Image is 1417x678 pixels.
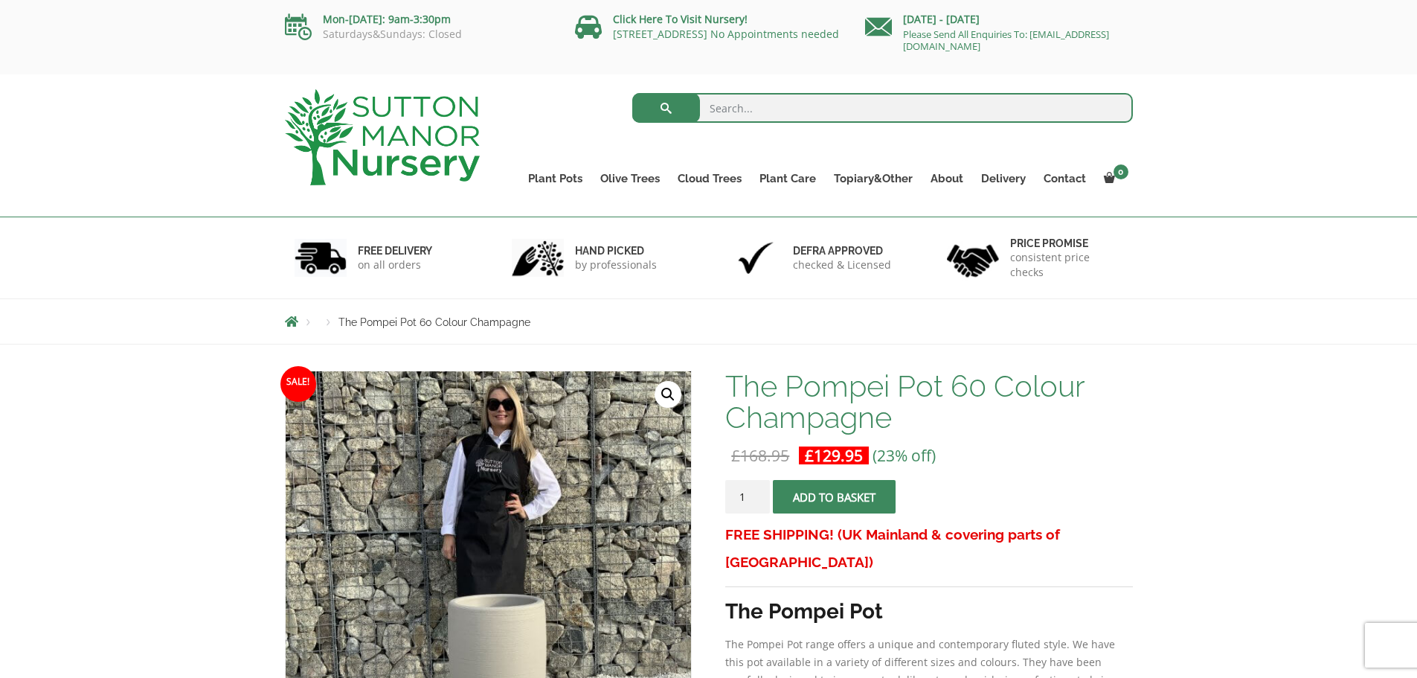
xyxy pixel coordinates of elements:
span: £ [731,445,740,466]
p: Saturdays&Sundays: Closed [285,28,553,40]
bdi: 168.95 [731,445,789,466]
h6: Defra approved [793,244,891,258]
img: logo [285,89,480,185]
a: Delivery [972,168,1035,189]
input: Search... [632,93,1133,123]
p: consistent price checks [1010,250,1123,280]
a: Contact [1035,168,1095,189]
span: 0 [1114,164,1128,179]
a: Please Send All Enquiries To: [EMAIL_ADDRESS][DOMAIN_NAME] [903,28,1109,53]
span: Sale! [280,366,316,402]
p: checked & Licensed [793,258,891,272]
a: 0 [1095,168,1133,189]
img: 3.jpg [730,239,782,277]
a: Click Here To Visit Nursery! [613,12,748,26]
p: by professionals [575,258,657,272]
h1: The Pompei Pot 60 Colour Champagne [725,371,1132,433]
span: The Pompei Pot 60 Colour Champagne [338,316,530,328]
a: Topiary&Other [825,168,922,189]
p: Mon-[DATE]: 9am-3:30pm [285,10,553,28]
h6: hand picked [575,244,657,258]
span: (23% off) [873,445,936,466]
a: Plant Care [751,168,825,189]
h3: FREE SHIPPING! (UK Mainland & covering parts of [GEOGRAPHIC_DATA]) [725,521,1132,576]
a: About [922,168,972,189]
img: 2.jpg [512,239,564,277]
a: [STREET_ADDRESS] No Appointments needed [613,27,839,41]
strong: The Pompei Pot [725,599,883,624]
a: Cloud Trees [669,168,751,189]
button: Add to basket [773,480,896,514]
a: Plant Pots [519,168,591,189]
img: 4.jpg [947,235,999,281]
img: 1.jpg [295,239,347,277]
input: Product quantity [725,480,770,514]
bdi: 129.95 [805,445,863,466]
p: [DATE] - [DATE] [865,10,1133,28]
h6: Price promise [1010,237,1123,250]
nav: Breadcrumbs [285,316,1133,327]
p: on all orders [358,258,432,272]
a: View full-screen image gallery [655,381,681,408]
h6: FREE DELIVERY [358,244,432,258]
a: Olive Trees [591,168,669,189]
span: £ [805,445,814,466]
